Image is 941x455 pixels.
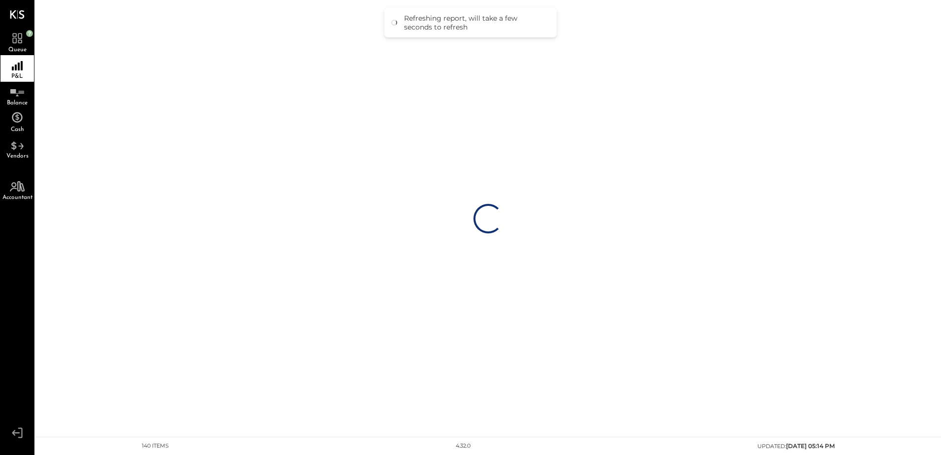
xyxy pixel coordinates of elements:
[0,108,34,135] a: Cash
[7,100,28,106] span: Balance
[757,442,835,451] div: UPDATED:
[786,442,835,450] span: [DATE] 05:14 PM
[11,73,23,79] span: P&L
[456,442,470,450] div: 4.32.0
[6,153,29,159] span: Vendors
[0,29,34,55] a: Queue
[11,127,24,132] span: Cash
[142,442,169,450] div: 140 items
[8,47,27,53] span: Queue
[0,55,34,82] a: P&L
[0,135,34,162] a: Vendors
[2,195,32,200] span: Accountant
[404,14,547,32] div: Refreshing report, will take a few seconds to refresh
[0,176,34,203] a: Accountant
[0,82,34,108] a: Balance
